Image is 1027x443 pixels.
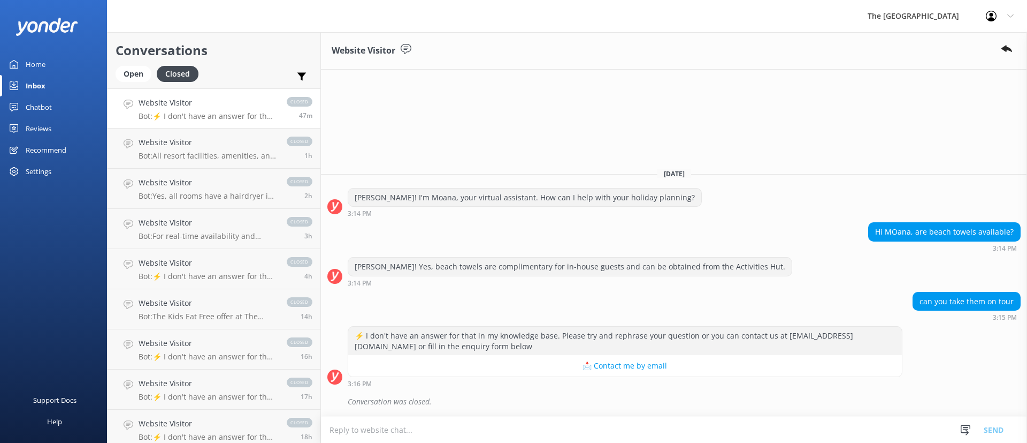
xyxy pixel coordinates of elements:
[299,111,312,120] span: 03:15pm 19-Aug-2025 (UTC -10:00) Pacific/Honolulu
[108,129,320,169] a: Website VisitorBot:All resort facilities, amenities, and services, including the restaurant, are ...
[33,389,76,411] div: Support Docs
[139,97,276,109] h4: Website Visitor
[304,231,312,241] span: 12:59pm 19-Aug-2025 (UTC -10:00) Pacific/Honolulu
[287,217,312,227] span: closed
[287,337,312,347] span: closed
[108,209,320,249] a: Website VisitorBot:For real-time availability and prices for a 2-bedroom accommodation, please vi...
[139,352,276,362] p: Bot: ⚡ I don't have an answer for that in my knowledge base. Please try and rephrase your questio...
[16,18,78,35] img: yonder-white-logo.png
[332,44,395,58] h3: Website Visitor
[868,244,1021,252] div: 03:14pm 19-Aug-2025 (UTC -10:00) Pacific/Honolulu
[116,66,151,82] div: Open
[287,297,312,307] span: closed
[26,161,51,182] div: Settings
[139,151,276,161] p: Bot: All resort facilities, amenities, and services, including the restaurant, are reserved exclu...
[116,40,312,61] h2: Conversations
[287,378,312,387] span: closed
[657,169,691,178] span: [DATE]
[139,191,276,201] p: Bot: Yes, all rooms have a hairdryer in them.
[139,378,276,389] h4: Website Visitor
[139,137,276,148] h4: Website Visitor
[304,191,312,200] span: 01:27pm 19-Aug-2025 (UTC -10:00) Pacific/Honolulu
[108,169,320,209] a: Website VisitorBot:Yes, all rooms have a hairdryer in them.closed2h
[348,258,792,276] div: [PERSON_NAME]! Yes, beach towels are complimentary for in-house guests and can be obtained from t...
[108,88,320,129] a: Website VisitorBot:⚡ I don't have an answer for that in my knowledge base. Please try and rephras...
[348,381,372,387] strong: 3:16 PM
[993,245,1017,252] strong: 3:14 PM
[348,393,1021,411] div: Conversation was closed.
[108,249,320,289] a: Website VisitorBot:⚡ I don't have an answer for that in my knowledge base. Please try and rephras...
[47,411,62,432] div: Help
[348,280,372,287] strong: 3:14 PM
[348,279,792,287] div: 03:14pm 19-Aug-2025 (UTC -10:00) Pacific/Honolulu
[287,177,312,186] span: closed
[301,352,312,361] span: 11:34pm 18-Aug-2025 (UTC -10:00) Pacific/Honolulu
[139,231,276,241] p: Bot: For real-time availability and prices for a 2-bedroom accommodation, please visit [URL][DOMA...
[139,418,276,430] h4: Website Visitor
[139,217,276,229] h4: Website Visitor
[26,75,45,96] div: Inbox
[287,97,312,107] span: closed
[139,432,276,442] p: Bot: ⚡ I don't have an answer for that in my knowledge base. Please try and rephrase your questio...
[139,272,276,281] p: Bot: ⚡ I don't have an answer for that in my knowledge base. Please try and rephrase your questio...
[139,297,276,309] h4: Website Visitor
[301,312,312,321] span: 01:34am 19-Aug-2025 (UTC -10:00) Pacific/Honolulu
[108,370,320,410] a: Website VisitorBot:⚡ I don't have an answer for that in my knowledge base. Please try and rephras...
[304,151,312,160] span: 02:28pm 19-Aug-2025 (UTC -10:00) Pacific/Honolulu
[26,96,52,118] div: Chatbot
[139,111,276,121] p: Bot: ⚡ I don't have an answer for that in my knowledge base. Please try and rephrase your questio...
[287,257,312,267] span: closed
[348,211,372,217] strong: 3:14 PM
[304,272,312,281] span: 11:58am 19-Aug-2025 (UTC -10:00) Pacific/Honolulu
[26,54,45,75] div: Home
[116,67,157,79] a: Open
[287,137,312,146] span: closed
[348,189,701,207] div: [PERSON_NAME]! I'm Moana, your virtual assistant. How can I help with your holiday planning?
[26,118,51,139] div: Reviews
[348,327,902,355] div: ⚡ I don't have an answer for that in my knowledge base. Please try and rephrase your question or ...
[139,312,276,321] p: Bot: The Kids Eat Free offer at The [GEOGRAPHIC_DATA] is for children aged [DEMOGRAPHIC_DATA] and...
[287,418,312,427] span: closed
[108,289,320,329] a: Website VisitorBot:The Kids Eat Free offer at The [GEOGRAPHIC_DATA] is for children aged [DEMOGRA...
[139,257,276,269] h4: Website Visitor
[139,337,276,349] h4: Website Visitor
[139,392,276,402] p: Bot: ⚡ I don't have an answer for that in my knowledge base. Please try and rephrase your questio...
[913,292,1020,311] div: can you take them on tour
[348,355,902,377] button: 📩 Contact me by email
[913,313,1021,321] div: 03:15pm 19-Aug-2025 (UTC -10:00) Pacific/Honolulu
[108,329,320,370] a: Website VisitorBot:⚡ I don't have an answer for that in my knowledge base. Please try and rephras...
[348,380,902,387] div: 03:16pm 19-Aug-2025 (UTC -10:00) Pacific/Honolulu
[26,139,66,161] div: Recommend
[869,223,1020,241] div: Hi MOana, are beach towels available?
[157,66,198,82] div: Closed
[157,67,204,79] a: Closed
[301,392,312,401] span: 10:56pm 18-Aug-2025 (UTC -10:00) Pacific/Honolulu
[993,314,1017,321] strong: 3:15 PM
[327,393,1021,411] div: 2025-08-20T02:03:44.767
[301,432,312,441] span: 09:23pm 18-Aug-2025 (UTC -10:00) Pacific/Honolulu
[348,209,702,217] div: 03:14pm 19-Aug-2025 (UTC -10:00) Pacific/Honolulu
[139,177,276,189] h4: Website Visitor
